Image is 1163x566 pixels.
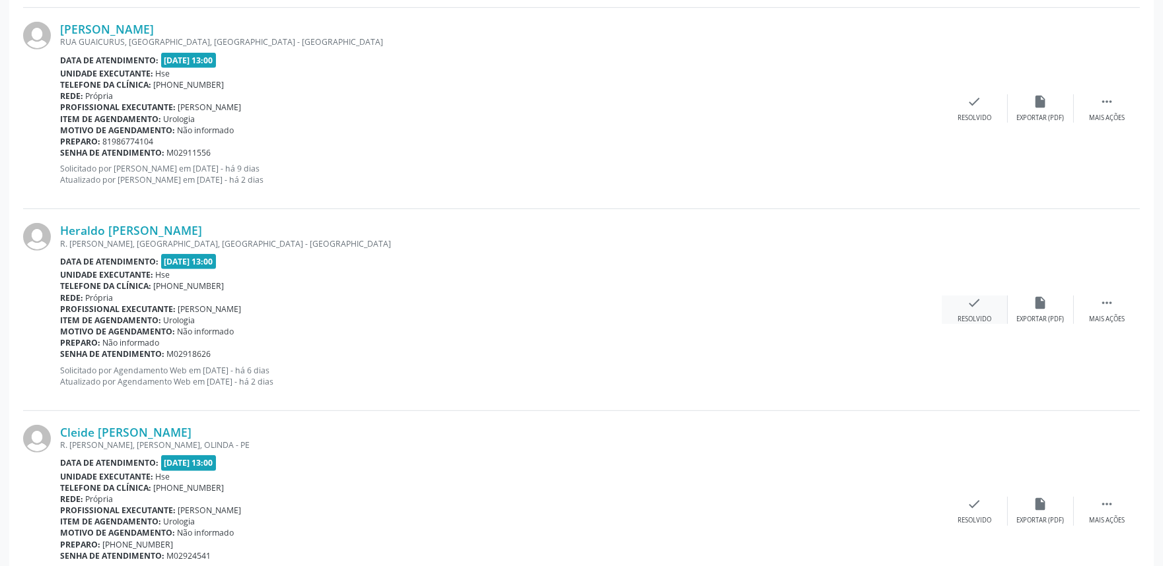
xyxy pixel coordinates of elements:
[1034,94,1048,109] i: insert_drive_file
[156,68,170,79] span: Hse
[154,79,225,90] span: [PHONE_NUMBER]
[60,457,159,468] b: Data de atendimento:
[60,256,159,267] b: Data de atendimento:
[103,539,174,550] span: [PHONE_NUMBER]
[60,439,942,451] div: R. [PERSON_NAME], [PERSON_NAME], OLINDA - PE
[164,113,195,125] span: Urologia
[154,482,225,493] span: [PHONE_NUMBER]
[1017,315,1065,324] div: Exportar (PDF)
[60,292,83,303] b: Rede:
[23,425,51,453] img: img
[60,136,100,147] b: Preparo:
[60,326,175,337] b: Motivo de agendamento:
[1017,113,1065,123] div: Exportar (PDF)
[60,125,175,136] b: Motivo de agendamento:
[164,315,195,326] span: Urologia
[60,68,153,79] b: Unidade executante:
[60,223,202,237] a: Heraldo [PERSON_NAME]
[958,315,991,324] div: Resolvido
[23,22,51,49] img: img
[60,90,83,102] b: Rede:
[60,22,154,36] a: [PERSON_NAME]
[968,94,982,109] i: check
[161,455,217,470] span: [DATE] 13:00
[60,471,153,482] b: Unidade executante:
[103,337,160,348] span: Não informado
[161,53,217,68] span: [DATE] 13:00
[164,516,195,527] span: Urologia
[161,254,217,269] span: [DATE] 13:00
[60,493,83,505] b: Rede:
[178,125,234,136] span: Não informado
[60,516,161,527] b: Item de agendamento:
[167,550,211,561] span: M02924541
[178,527,234,538] span: Não informado
[60,113,161,125] b: Item de agendamento:
[968,296,982,310] i: check
[167,147,211,158] span: M02911556
[1089,315,1125,324] div: Mais ações
[178,505,242,516] span: [PERSON_NAME]
[1100,497,1114,511] i: 
[60,303,176,315] b: Profissional executante:
[178,303,242,315] span: [PERSON_NAME]
[60,280,151,292] b: Telefone da clínica:
[86,292,114,303] span: Própria
[1017,516,1065,525] div: Exportar (PDF)
[60,527,175,538] b: Motivo de agendamento:
[167,348,211,360] span: M02918626
[60,147,164,158] b: Senha de atendimento:
[60,315,161,326] b: Item de agendamento:
[156,269,170,280] span: Hse
[60,425,192,439] a: Cleide [PERSON_NAME]
[60,482,151,493] b: Telefone da clínica:
[60,505,176,516] b: Profissional executante:
[1089,113,1125,123] div: Mais ações
[1034,296,1048,310] i: insert_drive_file
[60,238,942,249] div: R. [PERSON_NAME], [GEOGRAPHIC_DATA], [GEOGRAPHIC_DATA] - [GEOGRAPHIC_DATA]
[60,348,164,360] b: Senha de atendimento:
[1100,296,1114,310] i: 
[86,90,114,102] span: Própria
[968,497,982,511] i: check
[103,136,154,147] span: 81986774104
[60,102,176,113] b: Profissional executante:
[958,113,991,123] div: Resolvido
[958,516,991,525] div: Resolvido
[60,365,942,387] p: Solicitado por Agendamento Web em [DATE] - há 6 dias Atualizado por Agendamento Web em [DATE] - h...
[156,471,170,482] span: Hse
[1089,516,1125,525] div: Mais ações
[60,79,151,90] b: Telefone da clínica:
[86,493,114,505] span: Própria
[60,539,100,550] b: Preparo:
[60,55,159,66] b: Data de atendimento:
[154,280,225,292] span: [PHONE_NUMBER]
[178,102,242,113] span: [PERSON_NAME]
[60,269,153,280] b: Unidade executante:
[1100,94,1114,109] i: 
[60,36,942,47] div: RUA GUAICURUS, [GEOGRAPHIC_DATA], [GEOGRAPHIC_DATA] - [GEOGRAPHIC_DATA]
[23,223,51,251] img: img
[1034,497,1048,511] i: insert_drive_file
[178,326,234,337] span: Não informado
[60,337,100,348] b: Preparo:
[60,163,942,185] p: Solicitado por [PERSON_NAME] em [DATE] - há 9 dias Atualizado por [PERSON_NAME] em [DATE] - há 2 ...
[60,550,164,561] b: Senha de atendimento:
